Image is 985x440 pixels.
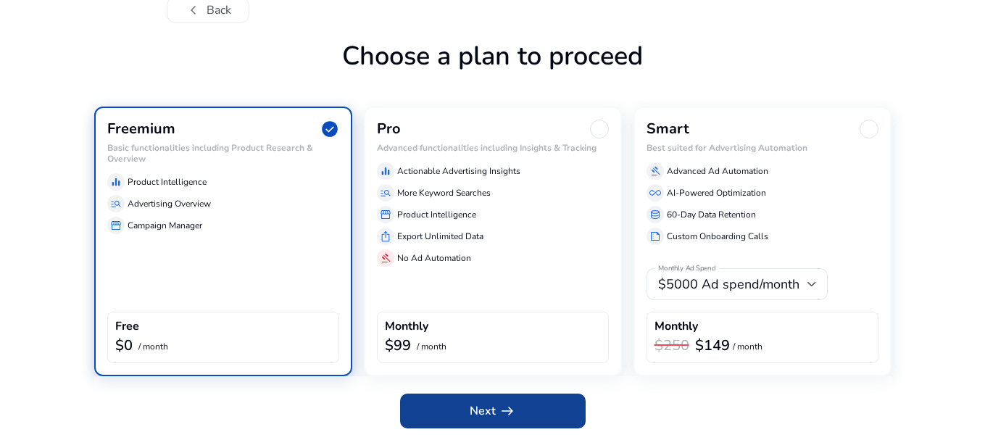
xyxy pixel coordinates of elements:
p: Product Intelligence [128,175,207,188]
p: / month [138,342,168,352]
h4: Monthly [654,320,698,333]
span: gavel [380,252,391,264]
h3: Smart [647,120,689,138]
span: arrow_right_alt [499,402,516,420]
p: No Ad Automation [397,252,471,265]
p: Campaign Manager [128,219,202,232]
p: Export Unlimited Data [397,230,483,243]
span: storefront [380,209,391,220]
span: storefront [110,220,122,231]
p: More Keyword Searches [397,186,491,199]
mat-label: Monthly Ad Spend [658,264,715,274]
span: manage_search [110,198,122,209]
p: Advanced Ad Automation [667,165,768,178]
span: database [649,209,661,220]
span: ios_share [380,231,391,242]
b: $99 [385,336,411,355]
p: Actionable Advertising Insights [397,165,520,178]
p: Advertising Overview [128,197,211,210]
h3: $250 [654,337,689,354]
p: / month [733,342,762,352]
span: all_inclusive [649,187,661,199]
p: Custom Onboarding Calls [667,230,768,243]
h6: Advanced functionalities including Insights & Tracking [377,143,609,153]
h3: Pro [377,120,401,138]
p: / month [417,342,446,352]
span: Next [470,402,516,420]
span: manage_search [380,187,391,199]
b: $149 [695,336,730,355]
h1: Choose a plan to proceed [94,41,892,107]
span: summarize [649,231,661,242]
p: 60-Day Data Retention [667,208,756,221]
span: gavel [649,165,661,177]
h4: Free [115,320,139,333]
span: $5000 Ad spend/month [658,275,799,293]
span: equalizer [380,165,391,177]
span: equalizer [110,176,122,188]
h3: Freemium [107,120,175,138]
b: $0 [115,336,133,355]
span: chevron_left [185,1,202,19]
span: check_circle [320,120,339,138]
p: AI-Powered Optimization [667,186,766,199]
p: Product Intelligence [397,208,476,221]
button: Nextarrow_right_alt [400,394,586,428]
h6: Best suited for Advertising Automation [647,143,878,153]
h4: Monthly [385,320,428,333]
h6: Basic functionalities including Product Research & Overview [107,143,339,164]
